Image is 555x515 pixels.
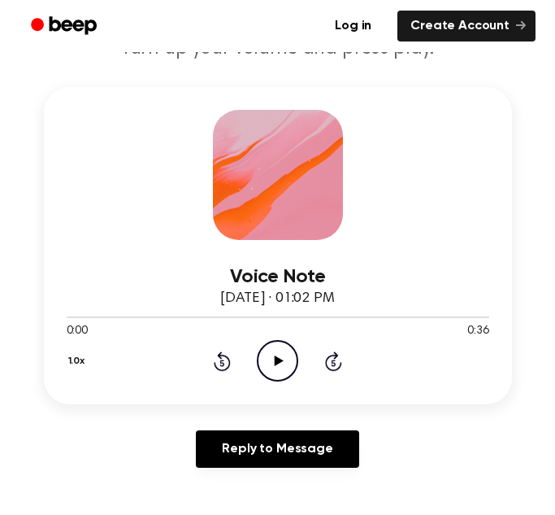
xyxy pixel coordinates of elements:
[20,11,111,42] a: Beep
[467,323,488,340] span: 0:36
[196,430,358,468] a: Reply to Message
[220,291,334,306] span: [DATE] · 01:02 PM
[67,347,91,375] button: 1.0x
[67,266,489,288] h3: Voice Note
[319,7,388,45] a: Log in
[67,323,88,340] span: 0:00
[397,11,535,41] a: Create Account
